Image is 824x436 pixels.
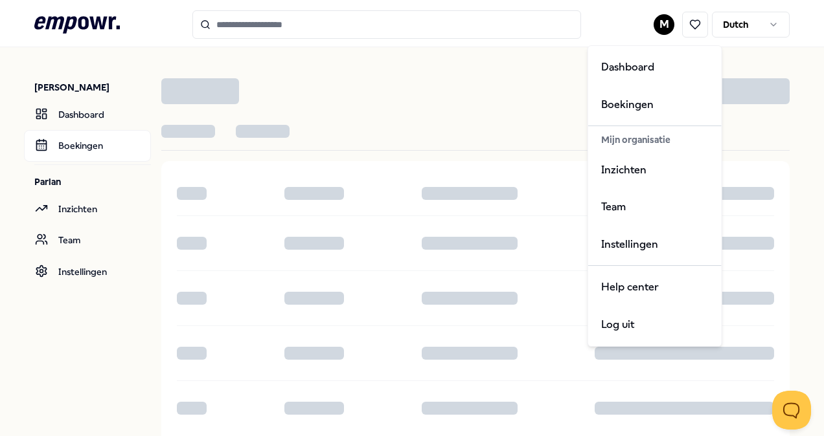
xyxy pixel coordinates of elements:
[588,45,722,347] div: M
[591,226,719,263] a: Instellingen
[24,193,151,224] a: Inzichten
[591,268,719,306] a: Help center
[591,129,719,151] div: Mijn organisatie
[591,306,719,343] div: Log uit
[34,81,151,94] p: [PERSON_NAME]
[591,188,719,226] a: Team
[192,10,581,39] input: Search for products, categories or subcategories
[772,391,811,430] iframe: Help Scout Beacon - Open
[34,175,151,188] p: Parlan
[591,49,719,86] a: Dashboard
[591,151,719,189] a: Inzichten
[24,256,151,287] a: Instellingen
[24,224,151,256] a: Team
[591,86,719,124] a: Boekingen
[654,14,674,35] button: M
[24,99,151,130] a: Dashboard
[24,130,151,161] a: Boekingen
